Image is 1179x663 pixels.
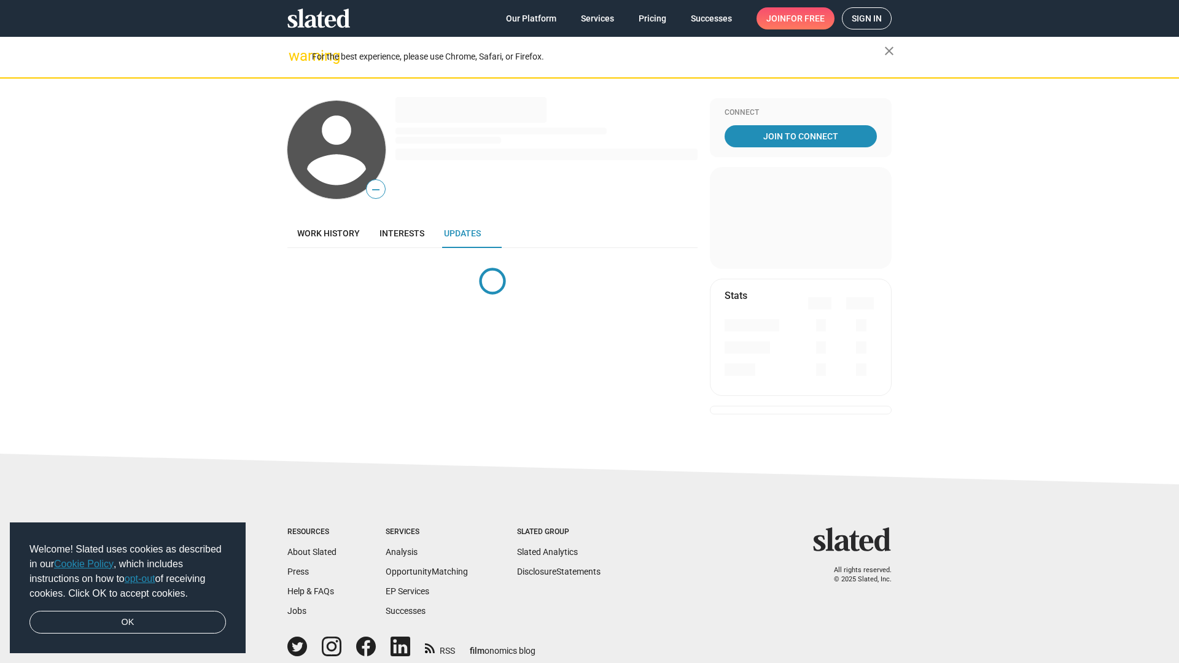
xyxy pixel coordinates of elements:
span: Our Platform [506,7,556,29]
a: Pricing [629,7,676,29]
a: Slated Analytics [517,547,578,557]
a: Join To Connect [725,125,877,147]
a: Successes [386,606,426,616]
mat-icon: close [882,44,897,58]
a: Help & FAQs [287,586,334,596]
mat-icon: warning [289,48,303,63]
a: Updates [434,219,491,248]
a: Services [571,7,624,29]
div: cookieconsent [10,522,246,654]
p: All rights reserved. © 2025 Slated, Inc. [821,566,892,584]
span: Join To Connect [727,125,874,147]
a: Analysis [386,547,418,557]
span: Work history [297,228,360,238]
a: opt-out [125,573,155,584]
span: Successes [691,7,732,29]
a: filmonomics blog [470,635,535,657]
a: Joinfor free [757,7,835,29]
a: dismiss cookie message [29,611,226,634]
a: DisclosureStatements [517,567,601,576]
div: For the best experience, please use Chrome, Safari, or Firefox. [312,48,884,65]
span: Services [581,7,614,29]
span: Sign in [852,8,882,29]
a: Our Platform [496,7,566,29]
div: Connect [725,108,877,118]
div: Slated Group [517,527,601,537]
span: Interests [379,228,424,238]
a: Sign in [842,7,892,29]
a: Jobs [287,606,306,616]
span: Updates [444,228,481,238]
a: Successes [681,7,742,29]
span: Welcome! Slated uses cookies as described in our , which includes instructions on how to of recei... [29,542,226,601]
a: EP Services [386,586,429,596]
span: film [470,646,484,656]
mat-card-title: Stats [725,289,747,302]
a: Cookie Policy [54,559,114,569]
a: Interests [370,219,434,248]
a: Press [287,567,309,576]
a: About Slated [287,547,337,557]
div: Resources [287,527,337,537]
span: Join [766,7,825,29]
a: OpportunityMatching [386,567,468,576]
div: Services [386,527,468,537]
span: — [367,182,385,198]
a: RSS [425,638,455,657]
span: for free [786,7,825,29]
a: Work history [287,219,370,248]
span: Pricing [639,7,666,29]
